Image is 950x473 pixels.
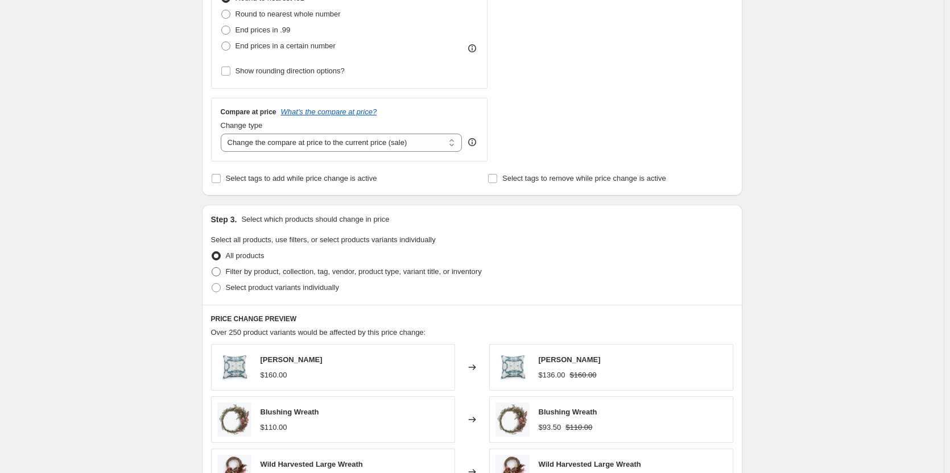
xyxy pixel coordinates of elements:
[226,283,339,292] span: Select product variants individually
[241,214,389,225] p: Select which products should change in price
[261,370,287,381] div: $160.00
[495,350,530,384] img: 1366117-eskayel-mira-pillow-a_3407cf10-c2f4-4d0d-83ed-01589675a2e5_80x.jpg
[236,10,341,18] span: Round to nearest whole number
[539,460,641,468] span: Wild Harvested Large Wreath
[539,370,565,381] div: $136.00
[236,67,345,75] span: Show rounding direction options?
[261,422,287,433] div: $110.00
[226,267,482,276] span: Filter by product, collection, tag, vendor, product type, variant title, or inventory
[211,314,733,323] h6: PRICE CHANGE PREVIEW
[211,214,237,225] h2: Step 3.
[570,370,597,381] strike: $160.00
[539,355,601,364] span: [PERSON_NAME]
[236,26,291,34] span: End prices in .99
[226,251,265,260] span: All products
[211,235,436,244] span: Select all products, use filters, or select products variants individually
[539,422,561,433] div: $93.50
[539,408,597,416] span: Blushing Wreath
[217,403,251,437] img: 1616222_A_80x.jpg
[495,403,530,437] img: 1616222_A_80x.jpg
[221,107,276,117] h3: Compare at price
[502,174,666,182] span: Select tags to remove while price change is active
[211,328,426,337] span: Over 250 product variants would be affected by this price change:
[466,136,478,148] div: help
[261,408,319,416] span: Blushing Wreath
[261,460,363,468] span: Wild Harvested Large Wreath
[281,107,377,116] button: What's the compare at price?
[261,355,323,364] span: [PERSON_NAME]
[226,174,377,182] span: Select tags to add while price change is active
[217,350,251,384] img: 1366117-eskayel-mira-pillow-a_3407cf10-c2f4-4d0d-83ed-01589675a2e5_80x.jpg
[221,121,263,130] span: Change type
[565,422,592,433] strike: $110.00
[236,42,336,50] span: End prices in a certain number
